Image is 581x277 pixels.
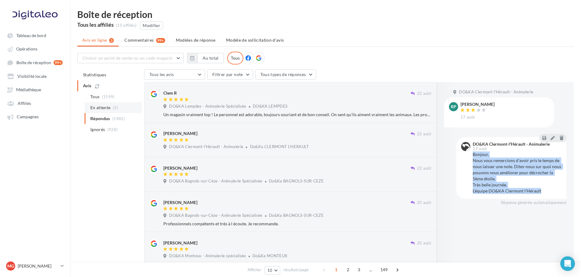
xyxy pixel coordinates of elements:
[140,21,163,30] button: Modifier
[169,213,262,218] span: DO&KA Bagnols-sur-Cèze - Animalerie Spécialisée
[144,69,205,80] button: Tous les avis
[269,178,324,183] span: Do&Ka BAGNOLS-SUR-CEZE
[90,126,105,133] span: Ignorés
[16,33,46,38] span: Tableau de bord
[163,112,431,118] div: Un magasin vraiment top ! Le personnel est adorable, toujours souriant et de bon conseil. On sent...
[265,266,280,275] button: 10
[456,200,566,206] div: Réponse générée automatiquement
[378,265,390,275] span: 149
[5,260,65,272] a: MG [PERSON_NAME]
[417,91,431,96] span: 22 août
[473,151,562,194] div: Bonjour, Nous vous remercions d'avoir pris le temps de nous laisser une note. Dites-nous sur quoi...
[197,53,224,63] button: Au total
[83,72,106,77] span: Statistiques
[163,130,197,137] div: [PERSON_NAME]
[417,166,431,171] span: 22 août
[253,104,287,109] span: DO&KA LEMPDES
[354,265,364,275] span: 3
[116,23,137,28] div: (10 affiliés)
[149,72,174,77] span: Tous les avis
[459,89,533,95] span: DO&KA Clermont-l'Hérault - Animalerie
[4,84,66,95] a: Médiathèque
[113,105,118,110] span: (3)
[366,265,376,275] span: ...
[417,241,431,246] span: 20 août
[77,22,114,27] div: Tous les affiliés
[163,165,197,171] div: [PERSON_NAME]
[255,69,316,80] button: Tous types de réponses
[17,114,39,119] span: Campagnes
[560,256,575,271] div: Open Intercom Messenger
[4,98,66,109] a: Affiliés
[260,72,306,77] span: Tous types de réponses
[207,69,253,80] button: Filtrer par note
[169,144,243,150] span: DO&KA Clermont-l'Hérault - Animalerie
[284,267,309,273] span: résultats/page
[169,178,262,184] span: DO&KA Bagnols-sur-Cèze - Animalerie Spécialisée
[54,60,63,65] div: 99+
[4,43,66,54] a: Opérations
[7,263,14,269] span: MG
[269,213,324,218] span: Do&Ka BAGNOLS-SUR-CEZE
[163,240,197,246] div: [PERSON_NAME]
[90,105,111,111] span: En attente
[90,94,99,100] span: Tous
[343,265,353,275] span: 2
[16,47,37,52] span: Opérations
[252,253,287,258] span: Do&Ka MONTEUX
[163,199,197,206] div: [PERSON_NAME]
[107,127,118,132] span: (928)
[267,268,273,273] span: 10
[16,87,41,92] span: Médiathèque
[187,53,224,63] button: Au total
[331,265,341,275] span: 1
[4,71,66,81] a: Visibilité locale
[163,261,431,267] div: Accueil professionnel, conseils de qualité, beaucoup de choix
[417,200,431,206] span: 20 août
[461,102,495,106] div: [PERSON_NAME]
[82,55,172,61] span: Choisir un point de vente ou un code magasin
[163,221,431,227] div: Professionnels compétents et très à l écoute. Je recommande.
[18,101,31,106] span: Affiliés
[156,38,165,43] div: 99+
[227,52,243,64] div: Tous
[17,74,47,79] span: Visibilité locale
[461,115,475,120] span: 17 août
[169,104,246,109] span: DO&KA Lempdes - Animalerie Spécialisée
[248,267,261,273] span: Afficher
[102,94,115,99] span: (1599)
[226,37,284,43] span: Modèle de sollicitation d’avis
[163,90,177,96] div: Clem R
[77,10,574,19] div: Boîte de réception
[4,111,66,122] a: Campagnes
[250,144,309,149] span: Do&Ka CLERMONT L'HERAULT
[4,57,66,68] a: Boîte de réception 99+
[124,37,154,43] span: Commentaires
[77,53,184,63] button: Choisir un point de vente ou un code magasin
[4,30,66,41] a: Tableau de bord
[16,60,51,65] span: Boîte de réception
[473,142,550,146] div: DO&KA Clermont-l'Hérault - Animalerie
[169,253,246,259] span: DO&KA Monteux - Animalerie spécialisée
[451,104,456,110] span: Rp
[417,131,431,137] span: 22 août
[176,37,215,43] span: Modèles de réponse
[473,147,487,151] span: 19 août
[18,263,58,269] p: [PERSON_NAME]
